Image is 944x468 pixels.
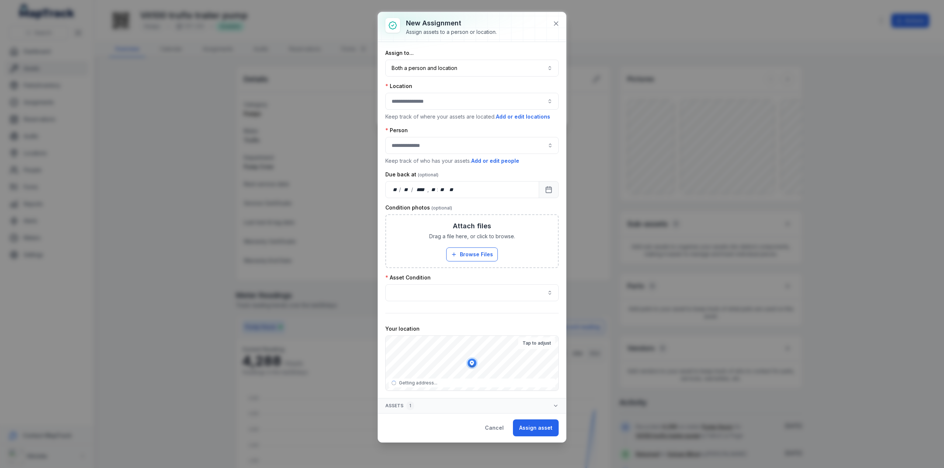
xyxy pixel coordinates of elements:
[385,60,559,77] button: Both a person and location
[429,233,515,240] span: Drag a file here, or click to browse.
[406,401,414,410] div: 1
[385,204,452,211] label: Condition photos
[406,28,497,36] div: Assign assets to a person or location.
[392,186,399,193] div: day,
[385,82,412,90] label: Location
[386,336,559,391] canvas: Map
[385,49,414,57] label: Assign to...
[411,186,414,193] div: /
[399,380,437,386] span: Getting address...
[437,186,439,193] div: :
[513,419,559,436] button: Assign asset
[448,186,456,193] div: am/pm,
[385,171,438,178] label: Due back at
[385,325,420,332] label: Your location
[385,157,559,165] p: Keep track of who has your assets.
[439,186,446,193] div: minute,
[385,401,414,410] span: Assets
[446,247,498,261] button: Browse Files
[399,186,402,193] div: /
[406,18,497,28] h3: New assignment
[427,186,430,193] div: ,
[385,113,559,121] p: Keep track of where your assets are located.
[471,157,520,165] button: Add or edit people
[539,181,559,198] button: Calendar
[453,221,491,231] h3: Attach files
[479,419,510,436] button: Cancel
[385,274,431,281] label: Asset Condition
[523,340,551,346] strong: Tap to adjust
[414,186,427,193] div: year,
[385,127,408,134] label: Person
[402,186,412,193] div: month,
[430,186,437,193] div: hour,
[378,398,566,413] button: Assets1
[496,113,551,121] button: Add or edit locations
[385,137,559,154] input: assignment-add:person-label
